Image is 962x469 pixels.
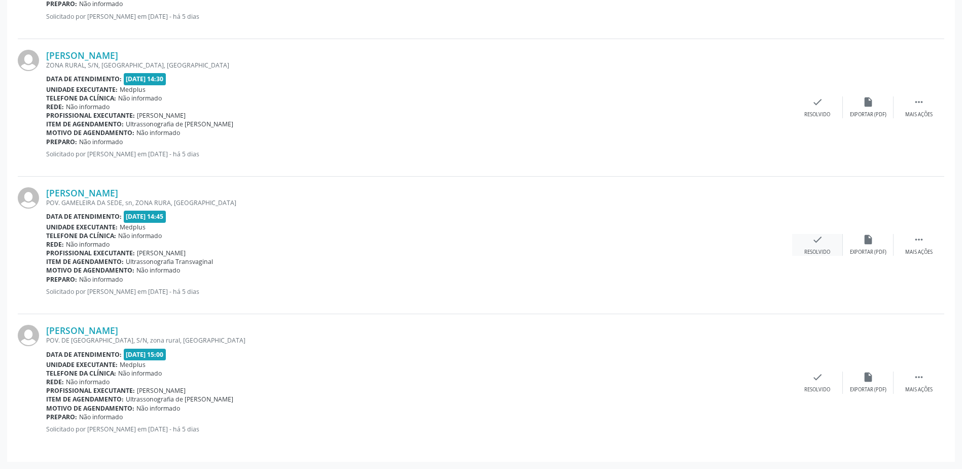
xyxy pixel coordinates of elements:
[804,111,830,118] div: Resolvido
[905,111,933,118] div: Mais ações
[136,404,180,413] span: Não informado
[79,138,123,146] span: Não informado
[46,369,116,378] b: Telefone da clínica:
[46,266,134,275] b: Motivo de agendamento:
[18,50,39,71] img: img
[124,349,166,360] span: [DATE] 15:00
[905,386,933,393] div: Mais ações
[126,120,233,128] span: Ultrassonografia de [PERSON_NAME]
[46,223,118,231] b: Unidade executante:
[46,325,118,336] a: [PERSON_NAME]
[46,360,118,369] b: Unidade executante:
[46,128,134,137] b: Motivo de agendamento:
[46,103,64,111] b: Rede:
[120,360,146,369] span: Medplus
[18,325,39,346] img: img
[137,386,186,395] span: [PERSON_NAME]
[118,231,162,240] span: Não informado
[120,85,146,94] span: Medplus
[137,249,186,257] span: [PERSON_NAME]
[46,395,124,404] b: Item de agendamento:
[46,120,124,128] b: Item de agendamento:
[46,61,792,70] div: ZONA RURAL, S/N, [GEOGRAPHIC_DATA], [GEOGRAPHIC_DATA]
[863,96,874,108] i: insert_drive_file
[79,413,123,421] span: Não informado
[913,234,924,245] i: 
[46,212,122,221] b: Data de atendimento:
[126,257,213,266] span: Ultrassonografia Transvaginal
[46,50,118,61] a: [PERSON_NAME]
[46,75,122,83] b: Data de atendimento:
[46,138,77,146] b: Preparo:
[46,231,116,240] b: Telefone da clínica:
[137,111,186,120] span: [PERSON_NAME]
[46,336,792,345] div: POV. DE [GEOGRAPHIC_DATA], S/N, zona rural, [GEOGRAPHIC_DATA]
[905,249,933,256] div: Mais ações
[46,249,135,257] b: Profissional executante:
[46,111,135,120] b: Profissional executante:
[46,257,124,266] b: Item de agendamento:
[804,386,830,393] div: Resolvido
[812,96,823,108] i: check
[46,404,134,413] b: Motivo de agendamento:
[850,386,886,393] div: Exportar (PDF)
[46,94,116,103] b: Telefone da clínica:
[118,369,162,378] span: Não informado
[46,425,792,433] p: Solicitado por [PERSON_NAME] em [DATE] - há 5 dias
[46,240,64,249] b: Rede:
[46,386,135,395] b: Profissional executante:
[124,211,166,222] span: [DATE] 14:45
[118,94,162,103] span: Não informado
[46,150,792,158] p: Solicitado por [PERSON_NAME] em [DATE] - há 5 dias
[66,103,110,111] span: Não informado
[850,111,886,118] div: Exportar (PDF)
[812,234,823,245] i: check
[46,198,792,207] div: POV. GAMELEIRA DA SEDE, sn, ZONA RURA, [GEOGRAPHIC_DATA]
[863,234,874,245] i: insert_drive_file
[46,287,792,296] p: Solicitado por [PERSON_NAME] em [DATE] - há 5 dias
[136,128,180,137] span: Não informado
[18,187,39,209] img: img
[136,266,180,275] span: Não informado
[126,395,233,404] span: Ultrassonografia de [PERSON_NAME]
[863,372,874,383] i: insert_drive_file
[124,73,166,85] span: [DATE] 14:30
[46,378,64,386] b: Rede:
[812,372,823,383] i: check
[46,413,77,421] b: Preparo:
[850,249,886,256] div: Exportar (PDF)
[46,275,77,284] b: Preparo:
[46,350,122,359] b: Data de atendimento:
[46,85,118,94] b: Unidade executante:
[913,96,924,108] i: 
[79,275,123,284] span: Não informado
[46,187,118,198] a: [PERSON_NAME]
[120,223,146,231] span: Medplus
[66,240,110,249] span: Não informado
[66,378,110,386] span: Não informado
[913,372,924,383] i: 
[804,249,830,256] div: Resolvido
[46,12,792,21] p: Solicitado por [PERSON_NAME] em [DATE] - há 5 dias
